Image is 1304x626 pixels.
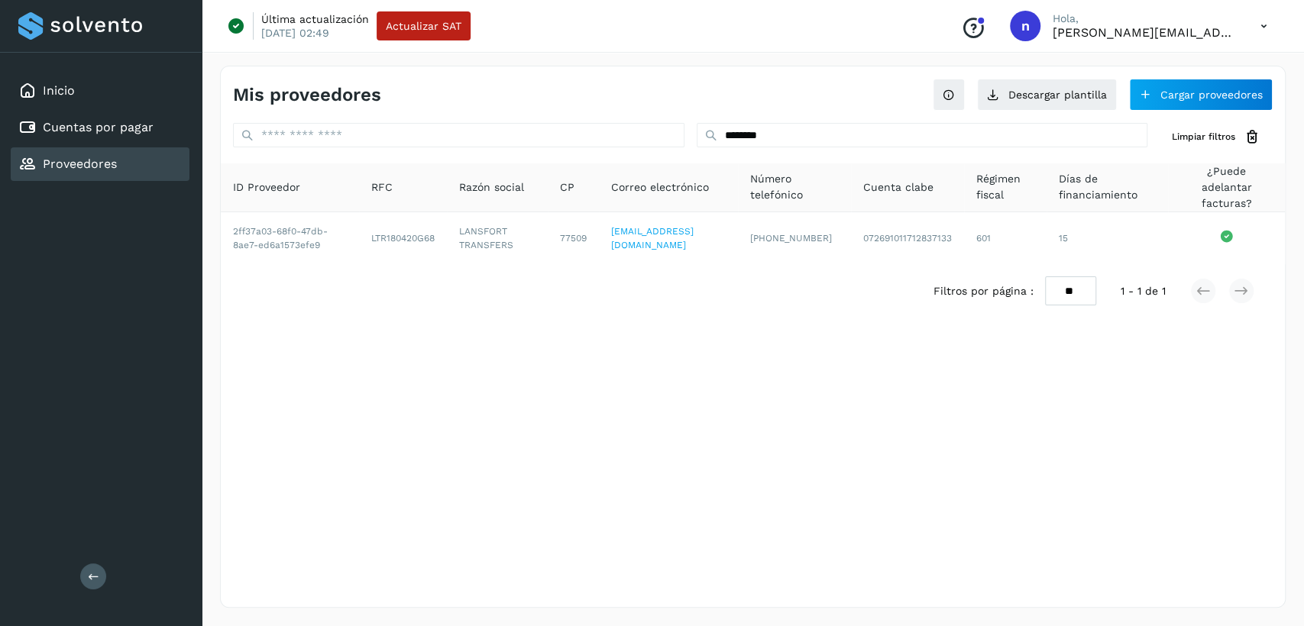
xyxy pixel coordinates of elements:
span: Régimen fiscal [976,171,1034,203]
td: 072691011712837133 [851,212,964,264]
span: RFC [371,179,393,195]
p: Última actualización [261,12,369,26]
td: LANSFORT TRANSFERS [447,212,548,264]
span: Cuenta clabe [863,179,934,195]
span: Filtros por página : [933,283,1033,299]
div: Cuentas por pagar [11,111,189,144]
span: Días de financiamiento [1059,171,1156,203]
a: Cuentas por pagar [43,120,154,134]
p: [DATE] 02:49 [261,26,329,40]
button: Descargar plantilla [977,79,1117,111]
span: Actualizar SAT [386,21,461,31]
td: LTR180420G68 [359,212,447,264]
p: Hola, [1053,12,1236,25]
td: 15 [1047,212,1168,264]
span: Correo electrónico [611,179,709,195]
span: ¿Puede adelantar facturas? [1180,163,1273,211]
h4: Mis proveedores [233,84,381,106]
span: ID Proveedor [233,179,300,195]
span: [PHONE_NUMBER] [750,233,832,244]
button: Cargar proveedores [1129,79,1273,111]
span: Razón social [459,179,524,195]
a: [EMAIL_ADDRESS][DOMAIN_NAME] [611,226,694,250]
td: 601 [964,212,1047,264]
span: Limpiar filtros [1172,130,1235,144]
td: 2ff37a03-68f0-47db-8ae7-ed6a1573efe9 [221,212,359,264]
span: CP [560,179,574,195]
p: nelly@shuttlecentral.com [1053,25,1236,40]
a: Proveedores [43,156,117,171]
button: Actualizar SAT [377,11,471,40]
span: 1 - 1 de 1 [1121,283,1166,299]
button: Limpiar filtros [1160,123,1273,151]
a: Inicio [43,83,75,98]
span: Número telefónico [750,171,839,203]
div: Proveedores [11,147,189,181]
td: 77509 [548,212,599,264]
div: Inicio [11,74,189,108]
